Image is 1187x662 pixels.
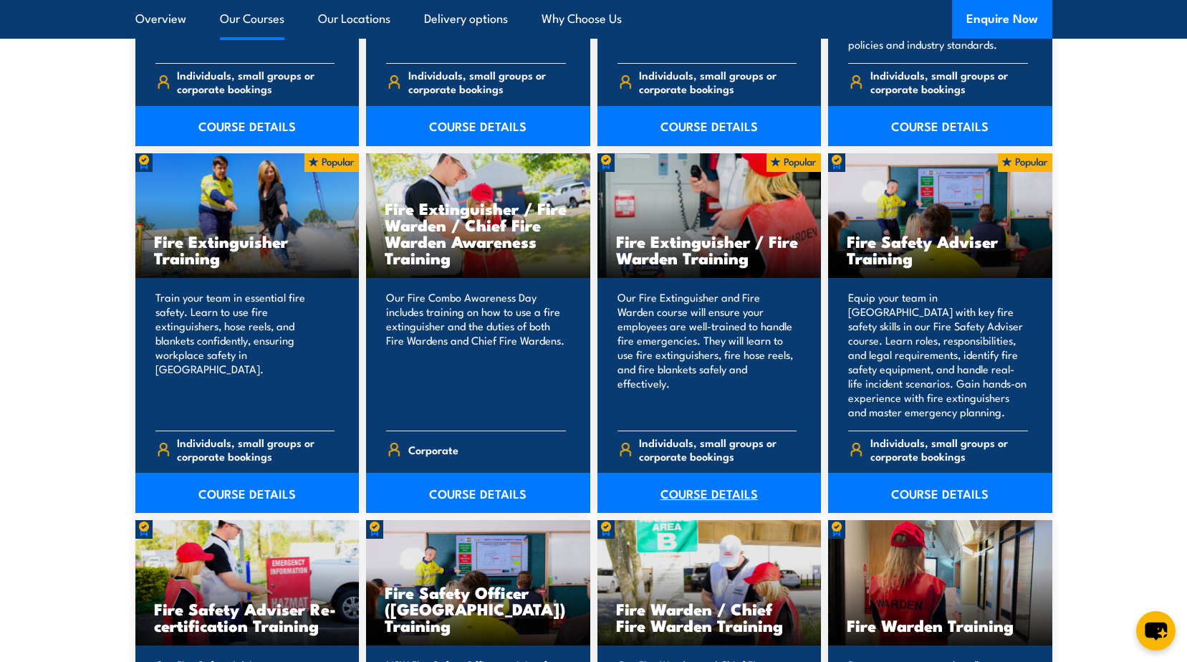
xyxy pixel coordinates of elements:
[408,68,566,95] span: Individuals, small groups or corporate bookings
[847,617,1034,633] h3: Fire Warden Training
[155,290,335,419] p: Train your team in essential fire safety. Learn to use fire extinguishers, hose reels, and blanke...
[385,584,572,633] h3: Fire Safety Officer ([GEOGRAPHIC_DATA]) Training
[870,436,1028,463] span: Individuals, small groups or corporate bookings
[154,600,341,633] h3: Fire Safety Adviser Re-certification Training
[366,106,590,146] a: COURSE DETAILS
[135,473,360,513] a: COURSE DETAILS
[848,290,1028,419] p: Equip your team in [GEOGRAPHIC_DATA] with key fire safety skills in our Fire Safety Adviser cours...
[617,290,797,419] p: Our Fire Extinguisher and Fire Warden course will ensure your employees are well-trained to handl...
[366,473,590,513] a: COURSE DETAILS
[408,438,458,461] span: Corporate
[847,233,1034,266] h3: Fire Safety Adviser Training
[135,106,360,146] a: COURSE DETAILS
[154,233,341,266] h3: Fire Extinguisher Training
[177,68,335,95] span: Individuals, small groups or corporate bookings
[597,106,822,146] a: COURSE DETAILS
[616,233,803,266] h3: Fire Extinguisher / Fire Warden Training
[828,106,1052,146] a: COURSE DETAILS
[386,290,566,419] p: Our Fire Combo Awareness Day includes training on how to use a fire extinguisher and the duties o...
[385,200,572,266] h3: Fire Extinguisher / Fire Warden / Chief Fire Warden Awareness Training
[616,600,803,633] h3: Fire Warden / Chief Fire Warden Training
[639,436,797,463] span: Individuals, small groups or corporate bookings
[1136,611,1176,651] button: chat-button
[177,436,335,463] span: Individuals, small groups or corporate bookings
[597,473,822,513] a: COURSE DETAILS
[828,473,1052,513] a: COURSE DETAILS
[639,68,797,95] span: Individuals, small groups or corporate bookings
[870,68,1028,95] span: Individuals, small groups or corporate bookings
